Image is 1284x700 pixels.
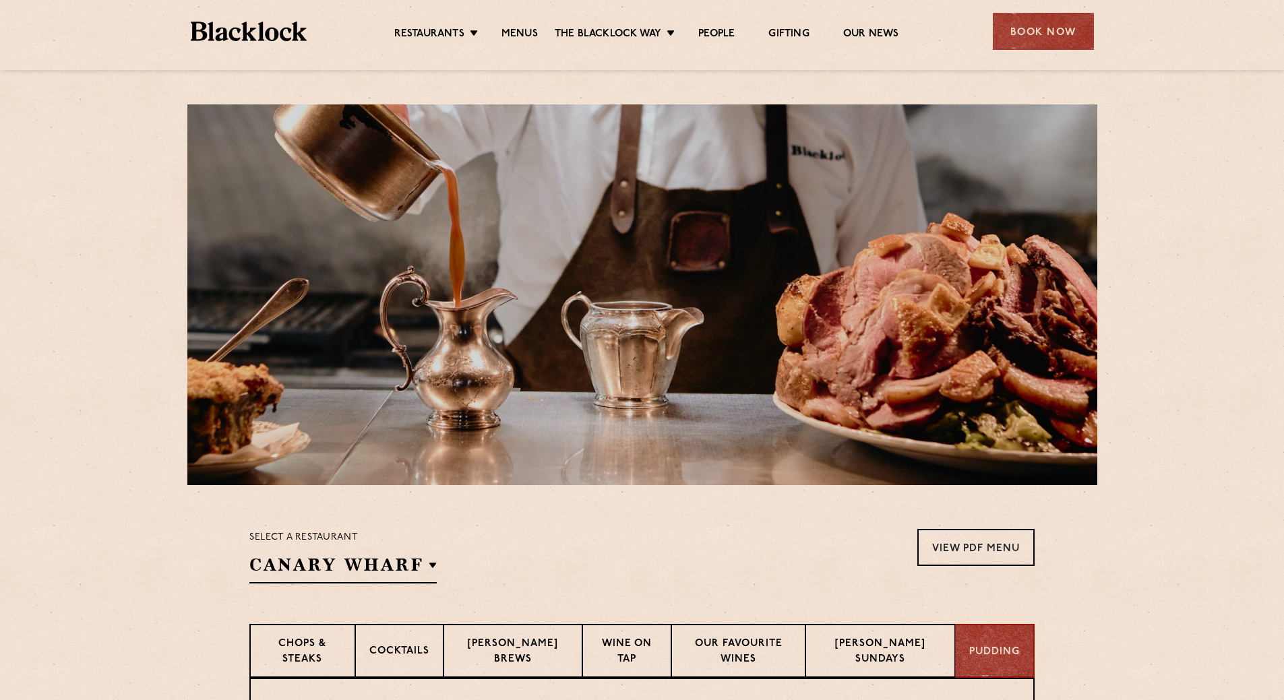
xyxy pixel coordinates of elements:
[685,637,792,668] p: Our favourite wines
[820,637,941,668] p: [PERSON_NAME] Sundays
[843,28,899,42] a: Our News
[768,28,809,42] a: Gifting
[597,637,656,668] p: Wine on Tap
[993,13,1094,50] div: Book Now
[264,637,341,668] p: Chops & Steaks
[555,28,661,42] a: The Blacklock Way
[698,28,735,42] a: People
[191,22,307,41] img: BL_Textured_Logo-footer-cropped.svg
[249,529,437,546] p: Select a restaurant
[458,637,568,668] p: [PERSON_NAME] Brews
[249,553,437,583] h2: Canary Wharf
[501,28,538,42] a: Menus
[369,644,429,661] p: Cocktails
[917,529,1035,566] a: View PDF Menu
[969,645,1020,660] p: Pudding
[394,28,464,42] a: Restaurants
